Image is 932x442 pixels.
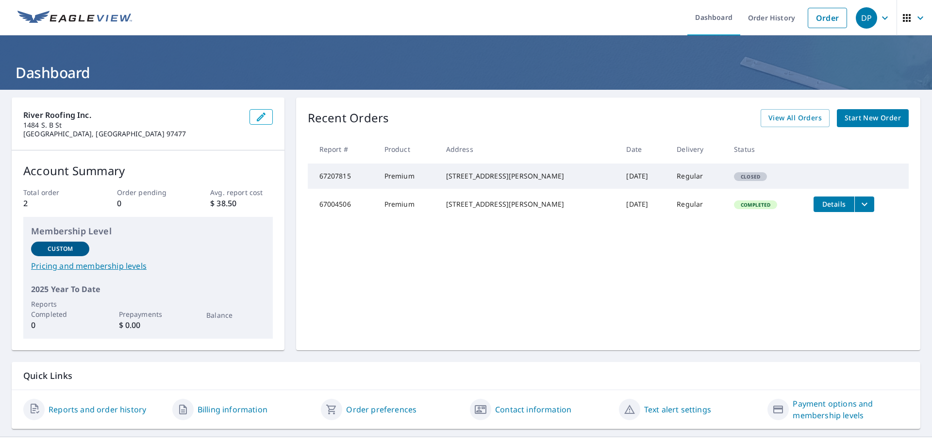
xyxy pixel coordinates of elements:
[23,370,909,382] p: Quick Links
[117,187,179,197] p: Order pending
[735,173,766,180] span: Closed
[377,189,438,220] td: Premium
[735,201,776,208] span: Completed
[31,319,89,331] p: 0
[819,199,849,209] span: Details
[495,404,571,415] a: Contact information
[49,404,146,415] a: Reports and order history
[669,189,726,220] td: Regular
[206,310,265,320] p: Balance
[618,135,669,164] th: Date
[23,187,85,197] p: Total order
[210,187,272,197] p: Avg. report cost
[119,319,177,331] p: $ 0.00
[856,7,877,29] div: DP
[644,404,711,415] a: Text alert settings
[198,404,267,415] a: Billing information
[768,112,822,124] span: View All Orders
[814,196,854,212] button: detailsBtn-67004506
[346,404,416,415] a: Order preferences
[854,196,874,212] button: filesDropdownBtn-67004506
[210,197,272,209] p: $ 38.50
[31,225,265,238] p: Membership Level
[31,299,89,319] p: Reports Completed
[618,164,669,189] td: [DATE]
[308,135,377,164] th: Report #
[377,135,438,164] th: Product
[31,260,265,272] a: Pricing and membership levels
[308,189,377,220] td: 67004506
[726,135,806,164] th: Status
[845,112,901,124] span: Start New Order
[12,63,920,82] h1: Dashboard
[808,8,847,28] a: Order
[669,164,726,189] td: Regular
[761,109,830,127] a: View All Orders
[438,135,619,164] th: Address
[23,162,273,180] p: Account Summary
[23,109,242,121] p: River Roofing Inc.
[23,197,85,209] p: 2
[23,121,242,130] p: 1484 S. B St
[48,245,73,253] p: Custom
[446,199,611,209] div: [STREET_ADDRESS][PERSON_NAME]
[793,398,909,421] a: Payment options and membership levels
[23,130,242,138] p: [GEOGRAPHIC_DATA], [GEOGRAPHIC_DATA] 97477
[119,309,177,319] p: Prepayments
[669,135,726,164] th: Delivery
[377,164,438,189] td: Premium
[446,171,611,181] div: [STREET_ADDRESS][PERSON_NAME]
[618,189,669,220] td: [DATE]
[308,109,389,127] p: Recent Orders
[308,164,377,189] td: 67207815
[17,11,132,25] img: EV Logo
[117,197,179,209] p: 0
[31,283,265,295] p: 2025 Year To Date
[837,109,909,127] a: Start New Order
